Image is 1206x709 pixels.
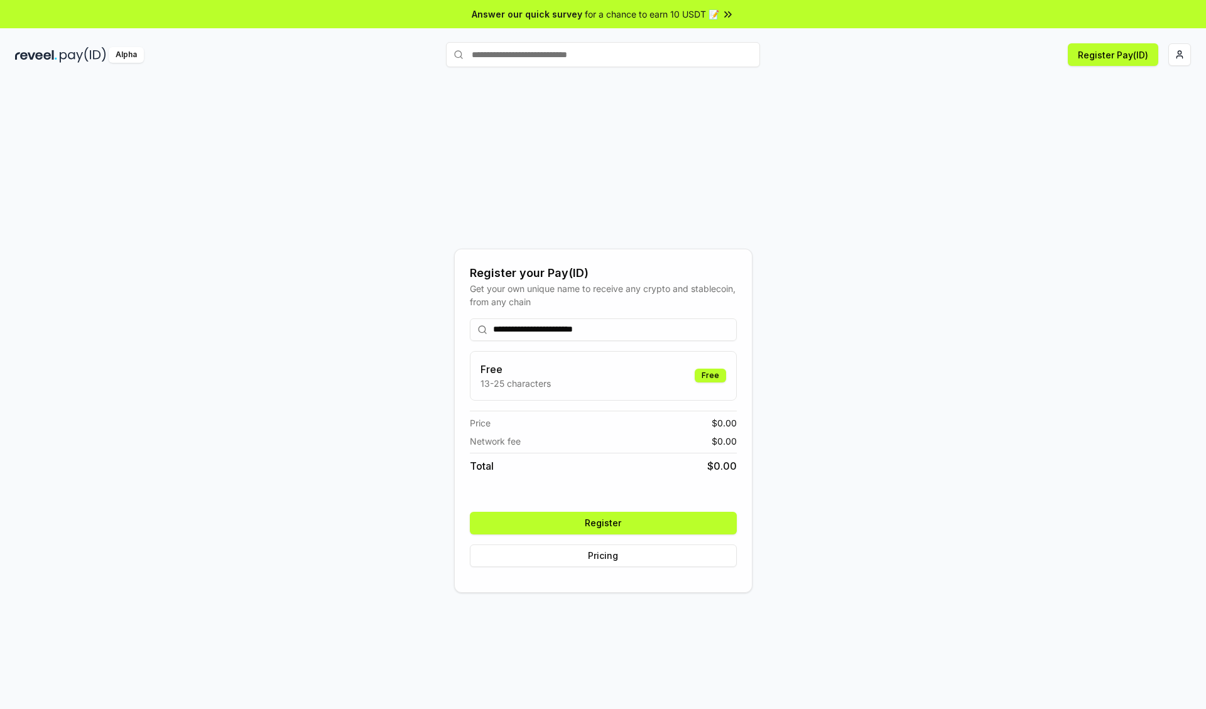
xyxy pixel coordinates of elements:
[712,435,737,448] span: $ 0.00
[712,416,737,430] span: $ 0.00
[470,282,737,308] div: Get your own unique name to receive any crypto and stablecoin, from any chain
[481,362,551,377] h3: Free
[470,435,521,448] span: Network fee
[481,377,551,390] p: 13-25 characters
[109,47,144,63] div: Alpha
[470,416,491,430] span: Price
[470,512,737,534] button: Register
[707,458,737,474] span: $ 0.00
[60,47,106,63] img: pay_id
[470,264,737,282] div: Register your Pay(ID)
[1068,43,1158,66] button: Register Pay(ID)
[695,369,726,382] div: Free
[470,544,737,567] button: Pricing
[585,8,719,21] span: for a chance to earn 10 USDT 📝
[470,458,494,474] span: Total
[472,8,582,21] span: Answer our quick survey
[15,47,57,63] img: reveel_dark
